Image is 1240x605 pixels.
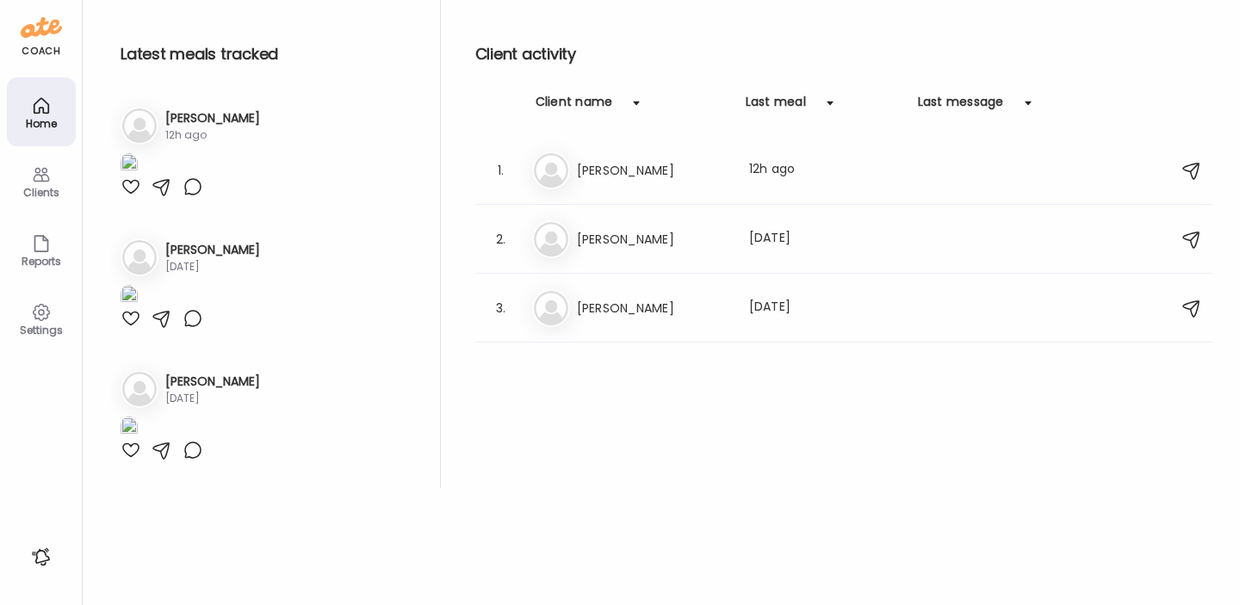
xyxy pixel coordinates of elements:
div: Clients [10,187,72,198]
div: 1. [491,160,512,181]
div: 3. [491,298,512,318]
img: bg-avatar-default.svg [122,108,157,143]
img: bg-avatar-default.svg [122,372,157,406]
div: coach [22,44,60,59]
div: [DATE] [165,391,260,406]
h2: Latest meals tracked [121,41,412,67]
h3: [PERSON_NAME] [577,229,728,250]
div: [DATE] [749,229,901,250]
img: ate [21,14,62,41]
div: Client name [536,93,613,120]
div: Home [10,118,72,129]
div: Reports [10,256,72,267]
img: bg-avatar-default.svg [122,240,157,275]
div: Settings [10,324,72,336]
div: 12h ago [165,127,260,143]
h2: Client activity [475,41,1212,67]
div: [DATE] [165,259,260,275]
img: bg-avatar-default.svg [534,153,568,188]
h3: [PERSON_NAME] [165,241,260,259]
div: Last message [918,93,1004,120]
div: [DATE] [749,298,901,318]
img: bg-avatar-default.svg [534,222,568,256]
img: images%2FnaPtvD52pAVnlmAt1wcGQUNGGxx1%2FZ133tcYFDRXYLvLACZG1%2F6cKolgCcFlgcEKooQqVC_1080 [121,285,138,308]
h3: [PERSON_NAME] [577,160,728,181]
img: images%2FN2AN96gpzcb7m3AdKRcblaIuI672%2FMhlnhViJi4hBKli0CaBb%2FgAvhEC7sdat4BMFDZMrZ_1080 [121,417,138,440]
h3: [PERSON_NAME] [165,109,260,127]
h3: [PERSON_NAME] [165,373,260,391]
img: bg-avatar-default.svg [534,291,568,325]
img: images%2FOEo1pt2Awdddw3GMlk10IIzCNdK2%2F4b1ZL3VN0p6KkaFCZ8Y1%2FkNwDbYarYoMKpzCSwCWM_1080 [121,153,138,176]
div: Last meal [746,93,806,120]
div: 2. [491,229,512,250]
div: 12h ago [749,160,901,181]
h3: [PERSON_NAME] [577,298,728,318]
